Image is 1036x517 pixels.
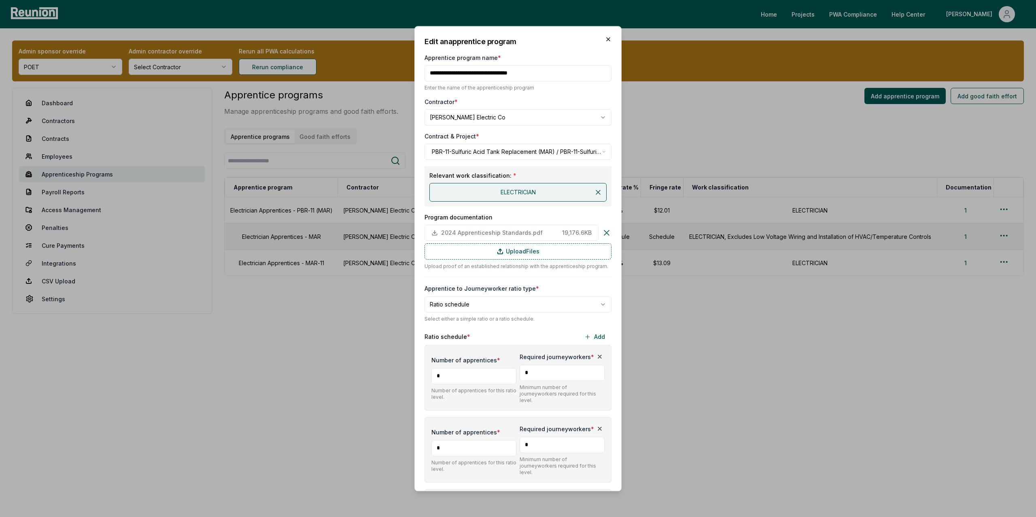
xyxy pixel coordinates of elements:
[520,384,605,404] p: Minimum number of journeyworkers required for this level.
[425,85,611,91] p: Enter the name of the apprenticeship program
[520,426,594,432] label: Required journeyworkers
[431,387,516,400] p: Number of apprentices for this ratio level.
[425,243,611,260] label: Upload Files
[425,36,611,47] h2: Edit an apprentice program
[562,228,592,237] span: 19,176.6 KB
[429,171,607,180] label: Relevant work classification:
[431,357,500,364] label: Number of apprentices
[520,456,605,476] p: Minimum number of journeyworkers required for this level.
[425,316,611,322] p: Select either a simple ratio or a ratio schedule.
[425,263,611,270] p: Upload proof of an established relationship with the apprenticeship program.
[429,183,607,202] div: ELECTRICIAN
[425,225,599,241] button: 2024 Apprenticeship Standards.pdf 19,176.6KB
[441,228,559,237] span: 2024 Apprenticeship Standards.pdf
[578,329,611,345] button: Add
[520,353,594,360] label: Required journeyworkers
[425,132,479,140] label: Contract & Project
[425,285,539,292] label: Apprentice to Journeyworker ratio type
[425,332,470,341] label: Ratio schedule
[425,213,611,221] label: Program documentation
[425,53,501,62] label: Apprentice program name
[431,429,500,436] label: Number of apprentices
[425,98,458,106] label: Contractor
[431,460,516,472] p: Number of apprentices for this ratio level.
